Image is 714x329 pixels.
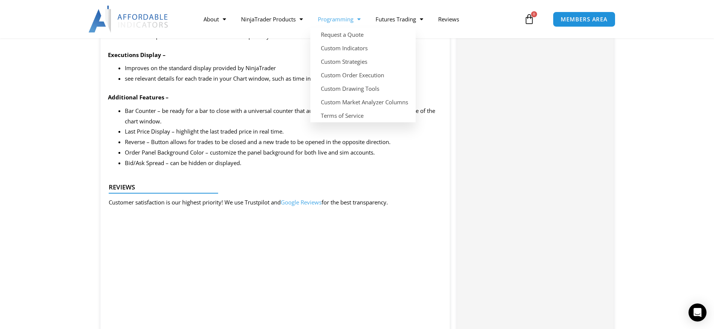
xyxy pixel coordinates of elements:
[109,197,388,208] p: Customer satisfaction is our highest priority! We use Trustpilot and for the best transparency.
[310,28,416,122] ul: Programming
[310,82,416,95] a: Custom Drawing Tools
[310,55,416,68] a: Custom Strategies
[310,109,416,122] a: Terms of Service
[108,93,169,101] strong: Additional Features –
[234,11,310,28] a: NinjaTrader Products
[689,303,707,321] div: Open Intercom Messenger
[125,32,142,40] strong: NEW –
[125,63,443,74] li: Improves on the standard display provided by NinjaTrader
[531,11,537,17] span: 0
[310,11,368,28] a: Programming
[125,158,443,168] li: Bid/Ask Spread – can be hidden or displayed.
[368,11,431,28] a: Futures Trading
[431,11,467,28] a: Reviews
[88,6,169,33] img: LogoAI | Affordable Indicators – NinjaTrader
[125,137,443,147] li: Reverse – Button allows for trades to be closed and a new trade to be opened in the opposite dire...
[109,183,436,191] h4: Reviews
[553,12,615,27] a: MEMBERS AREA
[310,68,416,82] a: Custom Order Execution
[125,106,443,127] li: Bar Counter – be ready for a bar to close with a universal counter that automatically adjusts bas...
[108,51,166,59] strong: Executions Display –
[125,126,443,137] li: Last Price Display – highlight the last traded price in real time.
[196,11,522,28] nav: Menu
[513,8,546,30] a: 0
[125,74,443,84] li: see relevant details for each trade in your Chart window, such as time in the trade, and total pr...
[125,147,443,158] li: Order Panel Background Color – customize the panel background for both live and sim accounts.
[281,198,322,206] a: Google Reviews
[310,41,416,55] a: Custom Indicators
[196,11,234,28] a: About
[561,17,608,22] span: MEMBERS AREA
[310,28,416,41] a: Request a Quote
[310,95,416,109] a: Custom Market Analyzer Columns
